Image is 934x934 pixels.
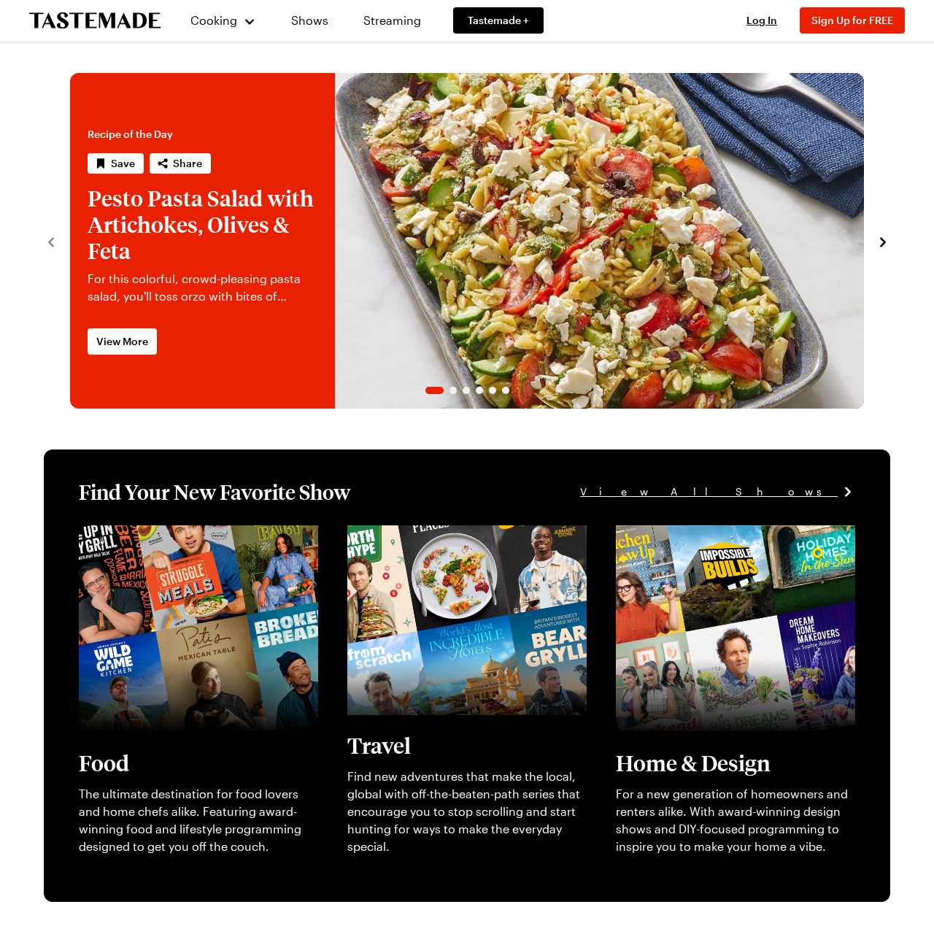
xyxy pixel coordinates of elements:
[111,156,135,171] span: Save
[449,387,457,394] span: Go to slide 2
[468,13,529,28] span: Tastemade +
[70,73,864,409] div: 1 / 6
[489,387,496,394] span: Go to slide 5
[463,387,470,394] span: Go to slide 3
[79,479,350,505] h1: Find Your New Favorite Show
[96,334,148,349] span: View More
[150,153,211,174] button: Share
[800,7,905,34] button: Sign Up for FREE
[811,14,893,26] span: Sign Up for FREE
[190,13,237,27] span: Cooking
[88,153,144,174] button: Save recipe
[580,484,838,500] span: View All Shows
[453,7,544,34] a: Tastemade +
[733,13,791,28] button: Log In
[190,3,256,38] button: Cooking
[580,484,855,500] a: View All Shows
[476,387,483,394] span: Go to slide 4
[876,232,890,250] button: navigate to next item
[44,232,58,250] button: navigate to previous item
[746,14,777,26] span: Log In
[502,387,509,394] span: Go to slide 6
[29,12,161,29] a: To Tastemade Home Page
[425,387,444,394] span: Go to slide 1
[347,527,547,541] a: View full content for [object Object]
[79,527,278,541] a: View full content for [object Object]
[173,156,202,171] span: Share
[616,527,815,541] a: View full content for [object Object]
[88,328,157,355] a: View More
